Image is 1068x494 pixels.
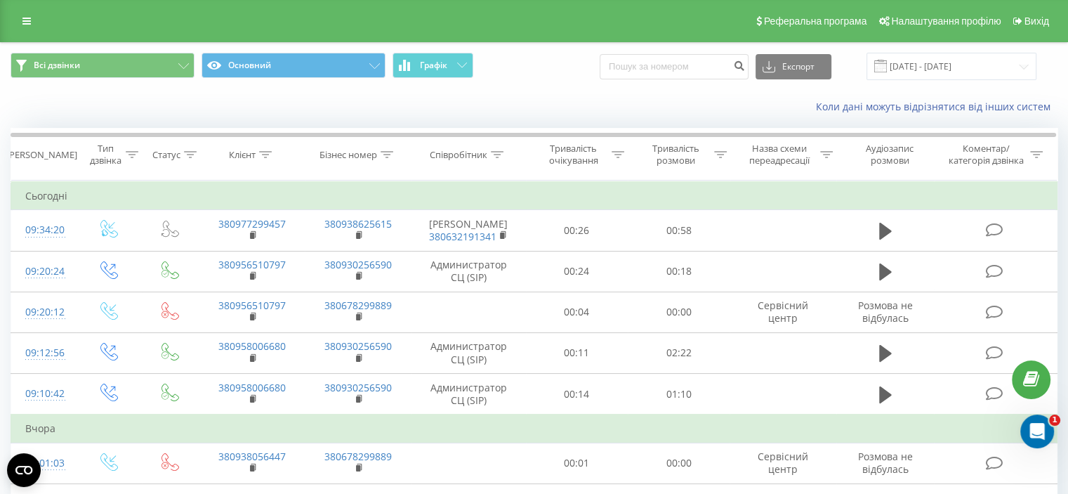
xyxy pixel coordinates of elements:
span: Графік [420,60,447,70]
td: 00:58 [628,210,730,251]
a: 380632191341 [429,230,496,243]
td: 00:11 [526,332,628,373]
td: 02:22 [628,332,730,373]
div: Тривалість розмови [640,143,711,167]
a: Коли дані можуть відрізнятися вiд інших систем [816,100,1057,113]
div: Співробітник [430,149,487,161]
td: 00:01 [526,443,628,483]
div: Тип дзвінка [88,143,121,167]
div: Коментар/категорія дзвінка [944,143,1027,167]
a: 380678299889 [324,299,392,312]
a: 380930256590 [324,381,392,394]
input: Пошук за номером [600,54,749,79]
span: Розмова не відбулась [858,299,913,325]
td: 00:14 [526,374,628,415]
a: 380678299889 [324,450,392,463]
td: 00:04 [526,292,628,332]
a: 380956510797 [218,258,286,271]
button: Графік [393,53,473,78]
div: 09:20:24 [25,258,62,285]
td: 00:18 [628,251,730,292]
td: 00:00 [628,443,730,483]
td: [PERSON_NAME] [411,210,526,251]
td: Администратор СЦ (SIP) [411,251,526,292]
div: Тривалість очікування [539,143,609,167]
span: Реферальна програма [764,15,867,27]
td: 00:26 [526,210,628,251]
div: 19:01:03 [25,450,62,477]
td: Администратор СЦ (SIP) [411,374,526,415]
td: Сервісний центр [730,443,836,483]
span: Всі дзвінки [34,60,80,71]
td: Администратор СЦ (SIP) [411,332,526,373]
td: Сьогодні [11,182,1057,210]
td: 01:10 [628,374,730,415]
a: 380930256590 [324,339,392,353]
td: 00:24 [526,251,628,292]
a: 380977299457 [218,217,286,230]
div: 09:12:56 [25,339,62,367]
div: 09:34:20 [25,216,62,244]
a: 380958006680 [218,381,286,394]
div: Бізнес номер [319,149,377,161]
a: 380938625615 [324,217,392,230]
div: Назва схеми переадресації [743,143,817,167]
span: Налаштування профілю [891,15,1001,27]
div: 09:10:42 [25,380,62,408]
iframe: Intercom live chat [1020,415,1054,448]
td: Вчора [11,415,1057,443]
span: Вихід [1024,15,1049,27]
button: Всі дзвінки [11,53,195,78]
td: 00:00 [628,292,730,332]
button: Open CMP widget [7,453,41,487]
a: 380938056447 [218,450,286,463]
div: Статус [152,149,180,161]
button: Експорт [756,54,831,79]
a: 380958006680 [218,339,286,353]
a: 380956510797 [218,299,286,312]
button: Основний [202,53,385,78]
div: Аудіозапис розмови [849,143,931,167]
span: Розмова не відбулась [858,450,913,476]
td: Сервісний центр [730,292,836,332]
div: [PERSON_NAME] [6,149,77,161]
span: 1 [1049,415,1060,426]
a: 380930256590 [324,258,392,271]
div: Клієнт [229,149,256,161]
div: 09:20:12 [25,299,62,326]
